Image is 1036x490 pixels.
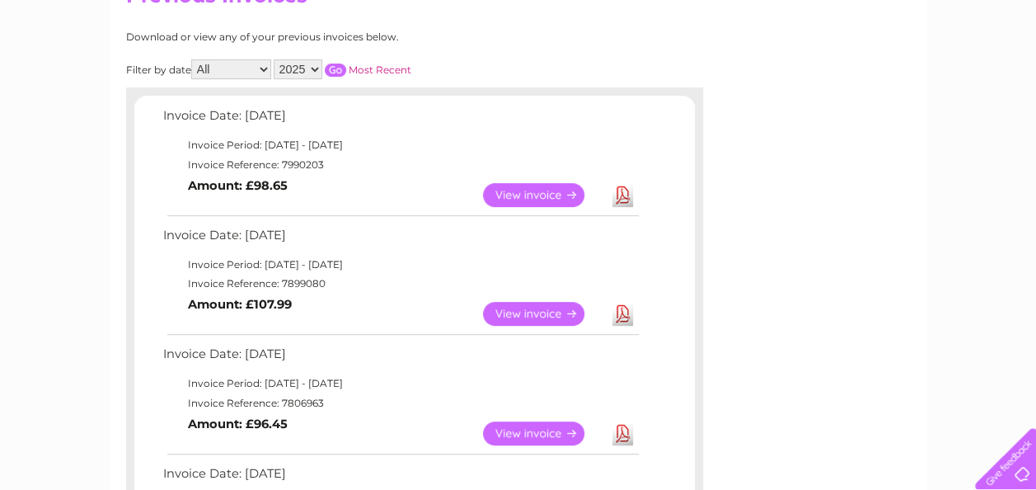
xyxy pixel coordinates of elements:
a: Download [612,302,633,326]
a: Contact [926,70,967,82]
td: Invoice Date: [DATE] [159,224,641,255]
a: View [483,302,604,326]
a: View [483,422,604,445]
a: 0333 014 3131 [725,8,839,29]
td: Invoice Period: [DATE] - [DATE] [159,255,641,275]
td: Invoice Date: [DATE] [159,105,641,135]
div: Download or view any of your previous invoices below. [126,31,559,43]
td: Invoice Reference: 7990203 [159,155,641,175]
img: logo.png [36,43,120,93]
a: Water [746,70,777,82]
td: Invoice Period: [DATE] - [DATE] [159,374,641,393]
td: Invoice Period: [DATE] - [DATE] [159,135,641,155]
a: Download [612,422,633,445]
b: Amount: £96.45 [188,417,288,431]
a: Log out [982,70,1020,82]
b: Amount: £98.65 [188,178,288,193]
a: Download [612,183,633,207]
a: Energy [787,70,823,82]
td: Invoice Date: [DATE] [159,343,641,374]
a: Telecoms [833,70,883,82]
div: Clear Business is a trading name of Verastar Limited (registered in [GEOGRAPHIC_DATA] No. 3667643... [129,9,908,80]
td: Invoice Reference: 7899080 [159,274,641,294]
a: Most Recent [349,64,411,76]
b: Amount: £107.99 [188,297,292,312]
a: View [483,183,604,207]
a: Blog [893,70,916,82]
td: Invoice Reference: 7806963 [159,393,641,413]
div: Filter by date [126,59,559,79]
